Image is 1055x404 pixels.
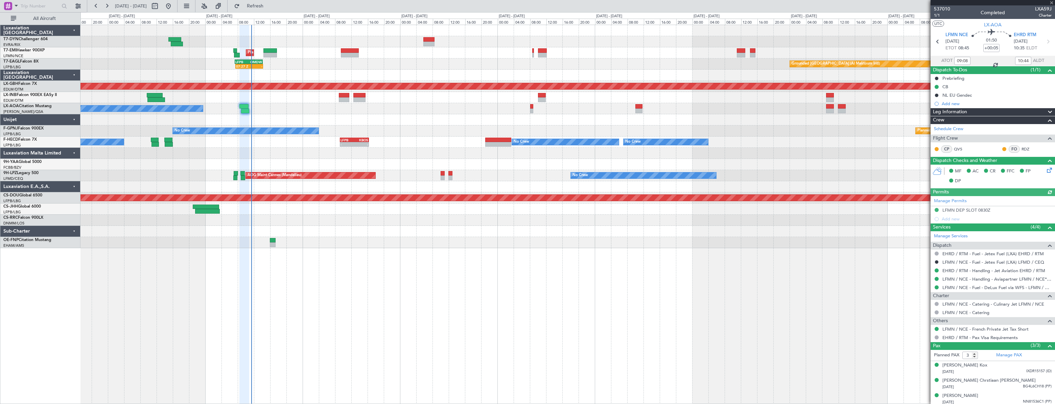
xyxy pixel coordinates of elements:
[3,104,52,108] a: LX-AOACitation Mustang
[942,335,1018,340] a: EHRD / RTM - Pax Visa Requirements
[3,243,24,248] a: EHAM/AMS
[563,19,579,25] div: 16:00
[384,19,400,25] div: 20:00
[933,135,958,142] span: Flight Crew
[1007,168,1014,175] span: FFC
[579,19,595,25] div: 20:00
[625,137,641,147] div: No Crew
[514,137,529,147] div: No Crew
[241,4,269,8] span: Refresh
[955,178,961,185] span: DP
[3,198,21,204] a: LFPB/LBG
[303,19,319,25] div: 00:00
[3,143,21,148] a: LFPB/LBG
[3,138,18,142] span: F-HECD
[3,53,23,58] a: LFMN/NCE
[3,98,23,103] a: EDLW/DTM
[92,19,108,25] div: 20:00
[319,19,335,25] div: 04:00
[3,109,43,114] a: [PERSON_NAME]/QSA
[3,205,18,209] span: CS-JHH
[725,19,741,25] div: 08:00
[3,176,23,181] a: LFMD/CEQ
[942,285,1052,290] a: LFMN / NCE - Fuel - DeLux Fuel via WFS - LFMN / NCE
[934,126,963,133] a: Schedule Crew
[3,60,20,64] span: T7-EAGL
[986,37,997,44] span: 01:50
[499,14,525,19] div: [DATE] - [DATE]
[887,19,904,25] div: 00:00
[990,168,995,175] span: CR
[934,13,950,18] span: 1/1
[1031,66,1040,73] span: (1/1)
[189,19,205,25] div: 20:00
[1026,369,1052,374] span: IXDR15157 (ID)
[1026,45,1037,52] span: ELDT
[3,132,21,137] a: LFPB/LBG
[3,138,37,142] a: F-HECDFalcon 7X
[3,221,24,226] a: DNMM/LOS
[933,292,949,300] span: Charter
[644,19,660,25] div: 12:00
[933,66,967,74] span: Dispatch To-Dos
[417,19,433,25] div: 04:00
[945,32,968,39] span: LFMN NCE
[933,342,940,350] span: Pax
[942,276,1052,282] a: LFMN / NCE - Handling - Aviapartner LFMN / NCE*****MY HANDLING****
[933,317,948,325] span: Others
[955,168,961,175] span: MF
[235,60,249,64] div: LFPB
[942,251,1044,257] a: EHRD / RTM - Fuel - Jetex Fuel (LXA) EHRD / RTM
[352,19,368,25] div: 12:00
[249,64,262,68] div: -
[3,205,41,209] a: CS-JHHGlobal 6000
[286,19,303,25] div: 20:00
[1014,38,1028,45] span: [DATE]
[231,1,272,11] button: Refresh
[249,60,262,64] div: OMDW
[709,19,725,25] div: 04:00
[3,216,43,220] a: CS-RRCFalcon 900LX
[942,369,954,374] span: [DATE]
[933,242,952,249] span: Dispatch
[996,352,1022,359] a: Manage PAX
[21,1,60,11] input: Trip Number
[368,19,384,25] div: 16:00
[984,21,1002,28] span: LX-AOA
[173,19,189,25] div: 16:00
[942,393,978,399] div: [PERSON_NAME]
[3,165,21,170] a: FCBB/BZV
[855,19,871,25] div: 16:00
[3,210,21,215] a: LFPB/LBG
[1026,168,1031,175] span: FP
[3,60,39,64] a: T7-EAGLFalcon 8X
[3,126,44,130] a: F-GPNJFalcon 900EX
[248,170,302,181] div: AOG Maint Cannes (Mandelieu)
[400,19,417,25] div: 00:00
[792,59,880,69] div: Grounded [GEOGRAPHIC_DATA] (Al Maktoum Intl)
[498,19,514,25] div: 00:00
[917,126,1024,136] div: Planned Maint [GEOGRAPHIC_DATA] ([GEOGRAPHIC_DATA])
[157,19,173,25] div: 12:00
[693,19,709,25] div: 00:00
[1035,13,1052,18] span: Charter
[822,19,839,25] div: 08:00
[942,84,948,90] div: CB
[790,19,806,25] div: 00:00
[1022,146,1037,152] a: RDZ
[3,104,19,108] span: LX-AOA
[546,19,563,25] div: 12:00
[7,13,73,24] button: All Aircraft
[205,19,221,25] div: 00:00
[942,326,1029,332] a: LFMN / NCE - French Private Jet Tax Short
[888,14,914,19] div: [DATE] - [DATE]
[806,19,822,25] div: 04:00
[596,14,622,19] div: [DATE] - [DATE]
[3,171,17,175] span: 9H-LPZ
[354,138,368,142] div: KBOS
[3,82,37,86] a: LX-GBHFalcon 7X
[238,19,254,25] div: 08:00
[839,19,855,25] div: 12:00
[774,19,790,25] div: 20:00
[3,93,17,97] span: LX-INB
